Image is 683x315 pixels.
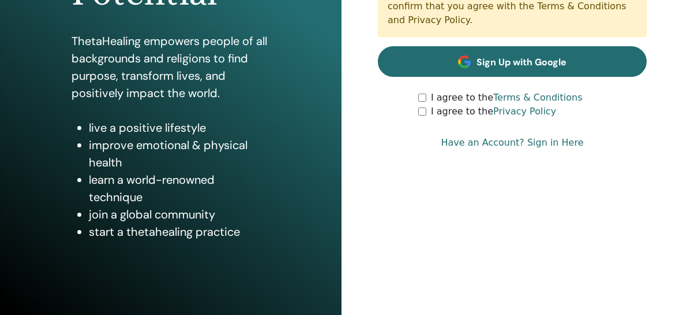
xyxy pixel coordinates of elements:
label: I agree to the [431,105,556,118]
li: improve emotional & physical health [89,136,271,171]
a: Privacy Policy [493,106,556,117]
a: Terms & Conditions [493,92,582,103]
li: learn a world-renowned technique [89,171,271,206]
li: start a thetahealing practice [89,223,271,240]
span: Sign Up with Google [476,56,566,68]
p: ThetaHealing empowers people of all backgrounds and religions to find purpose, transform lives, a... [72,32,271,102]
li: join a global community [89,206,271,223]
a: Sign Up with Google [378,46,647,77]
a: Have an Account? Sign in Here [441,136,583,150]
label: I agree to the [431,91,583,105]
li: live a positive lifestyle [89,119,271,136]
